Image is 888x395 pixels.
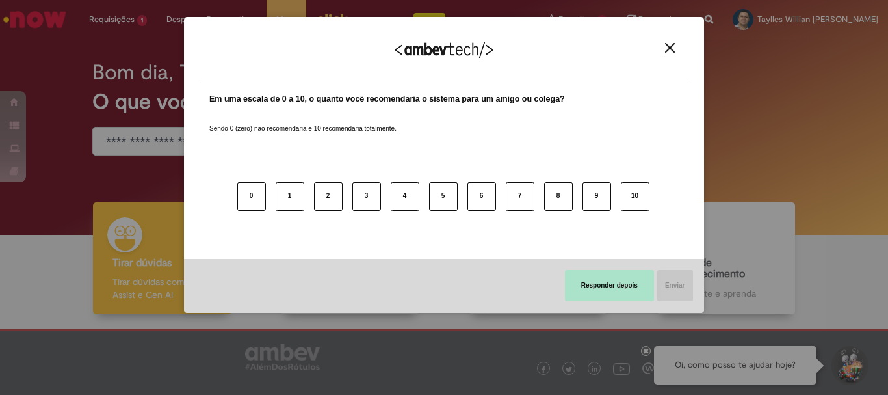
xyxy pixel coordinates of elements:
[582,182,611,211] button: 9
[544,182,573,211] button: 8
[565,270,654,301] button: Responder depois
[665,43,675,53] img: Close
[237,182,266,211] button: 0
[209,109,397,133] label: Sendo 0 (zero) não recomendaria e 10 recomendaria totalmente.
[506,182,534,211] button: 7
[467,182,496,211] button: 6
[352,182,381,211] button: 3
[621,182,649,211] button: 10
[276,182,304,211] button: 1
[209,93,565,105] label: Em uma escala de 0 a 10, o quanto você recomendaria o sistema para um amigo ou colega?
[395,42,493,58] img: Logo Ambevtech
[661,42,679,53] button: Close
[314,182,343,211] button: 2
[391,182,419,211] button: 4
[429,182,458,211] button: 5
